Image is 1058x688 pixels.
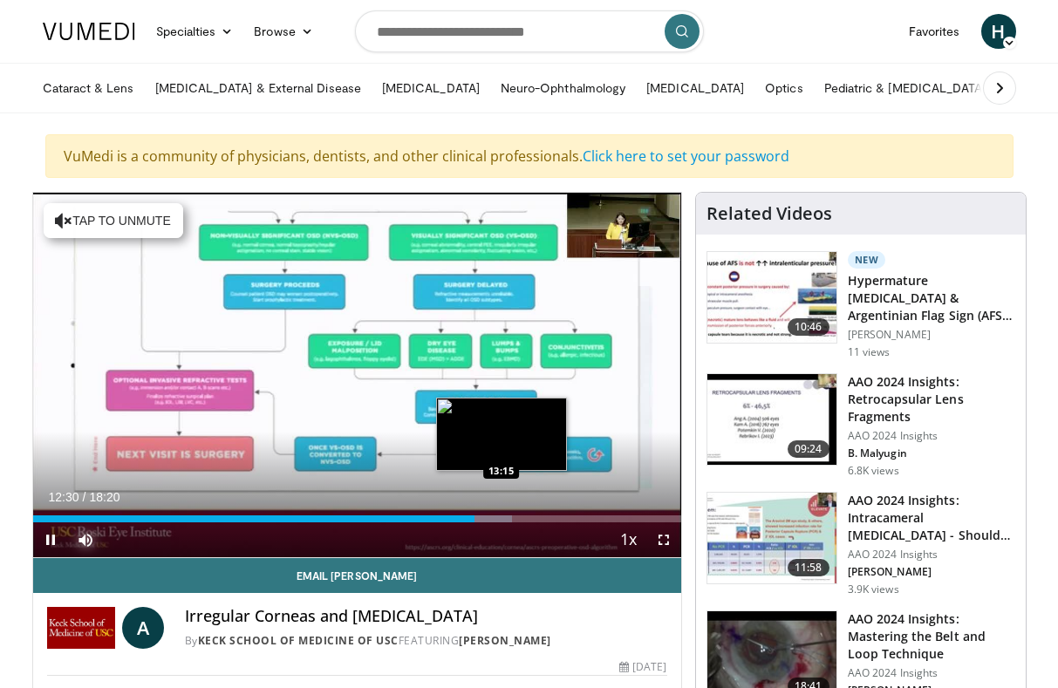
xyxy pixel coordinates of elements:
div: VuMedi is a community of physicians, dentists, and other clinical professionals. [45,134,1014,178]
img: Keck School of Medicine of USC [47,607,115,649]
img: VuMedi Logo [43,23,135,40]
a: [MEDICAL_DATA] [372,71,490,106]
p: B. Malyugin [848,446,1015,460]
button: Fullscreen [646,522,681,557]
span: 11:58 [788,559,829,576]
img: 40c8dcf9-ac14-45af-8571-bda4a5b229bd.150x105_q85_crop-smart_upscale.jpg [707,252,836,343]
span: 10:46 [788,318,829,336]
a: Email [PERSON_NAME] [33,558,681,593]
a: [PERSON_NAME] [459,633,551,648]
a: H [981,14,1016,49]
button: Mute [68,522,103,557]
p: 11 views [848,345,891,359]
p: [PERSON_NAME] [848,565,1015,579]
p: AAO 2024 Insights [848,666,1015,680]
a: Browse [243,14,324,49]
input: Search topics, interventions [355,10,704,52]
video-js: Video Player [33,193,681,558]
h3: Hypermature [MEDICAL_DATA] & Argentinian Flag Sign (AFS): Reassessing How… [848,272,1015,324]
h4: Irregular Corneas and [MEDICAL_DATA] [185,607,667,626]
a: Keck School of Medicine of USC [198,633,399,648]
div: By FEATURING [185,633,667,649]
a: [MEDICAL_DATA] & External Disease [145,71,372,106]
p: [PERSON_NAME] [848,328,1015,342]
button: Pause [33,522,68,557]
h3: AAO 2024 Insights: Mastering the Belt and Loop Technique [848,610,1015,663]
p: New [848,251,886,269]
img: de733f49-b136-4bdc-9e00-4021288efeb7.150x105_q85_crop-smart_upscale.jpg [707,493,836,583]
h3: AAO 2024 Insights: Intracameral [MEDICAL_DATA] - Should We Dilute It? … [848,492,1015,544]
a: Pediatric & [MEDICAL_DATA] [814,71,997,106]
p: 3.9K views [848,582,899,596]
a: 09:24 AAO 2024 Insights: Retrocapsular Lens Fragments AAO 2024 Insights B. Malyugin 6.8K views [706,373,1015,478]
div: [DATE] [619,659,666,675]
p: 6.8K views [848,464,899,478]
a: Cataract & Lens [32,71,145,106]
h4: Related Videos [706,203,832,224]
a: 11:58 AAO 2024 Insights: Intracameral [MEDICAL_DATA] - Should We Dilute It? … AAO 2024 Insights [... [706,492,1015,596]
span: 12:30 [49,490,79,504]
h3: AAO 2024 Insights: Retrocapsular Lens Fragments [848,373,1015,426]
a: Favorites [898,14,971,49]
a: A [122,607,164,649]
p: AAO 2024 Insights [848,548,1015,562]
p: AAO 2024 Insights [848,429,1015,443]
button: Playback Rate [611,522,646,557]
img: 01f52a5c-6a53-4eb2-8a1d-dad0d168ea80.150x105_q85_crop-smart_upscale.jpg [707,374,836,465]
a: [MEDICAL_DATA] [636,71,754,106]
span: / [83,490,86,504]
img: image.jpeg [436,398,567,471]
a: Optics [754,71,813,106]
a: Specialties [146,14,244,49]
button: Tap to unmute [44,203,183,238]
div: Progress Bar [33,515,681,522]
a: 10:46 New Hypermature [MEDICAL_DATA] & Argentinian Flag Sign (AFS): Reassessing How… [PERSON_NAME... [706,251,1015,359]
span: 18:20 [89,490,119,504]
a: Click here to set your password [583,146,789,166]
span: 09:24 [788,440,829,458]
a: Neuro-Ophthalmology [490,71,636,106]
